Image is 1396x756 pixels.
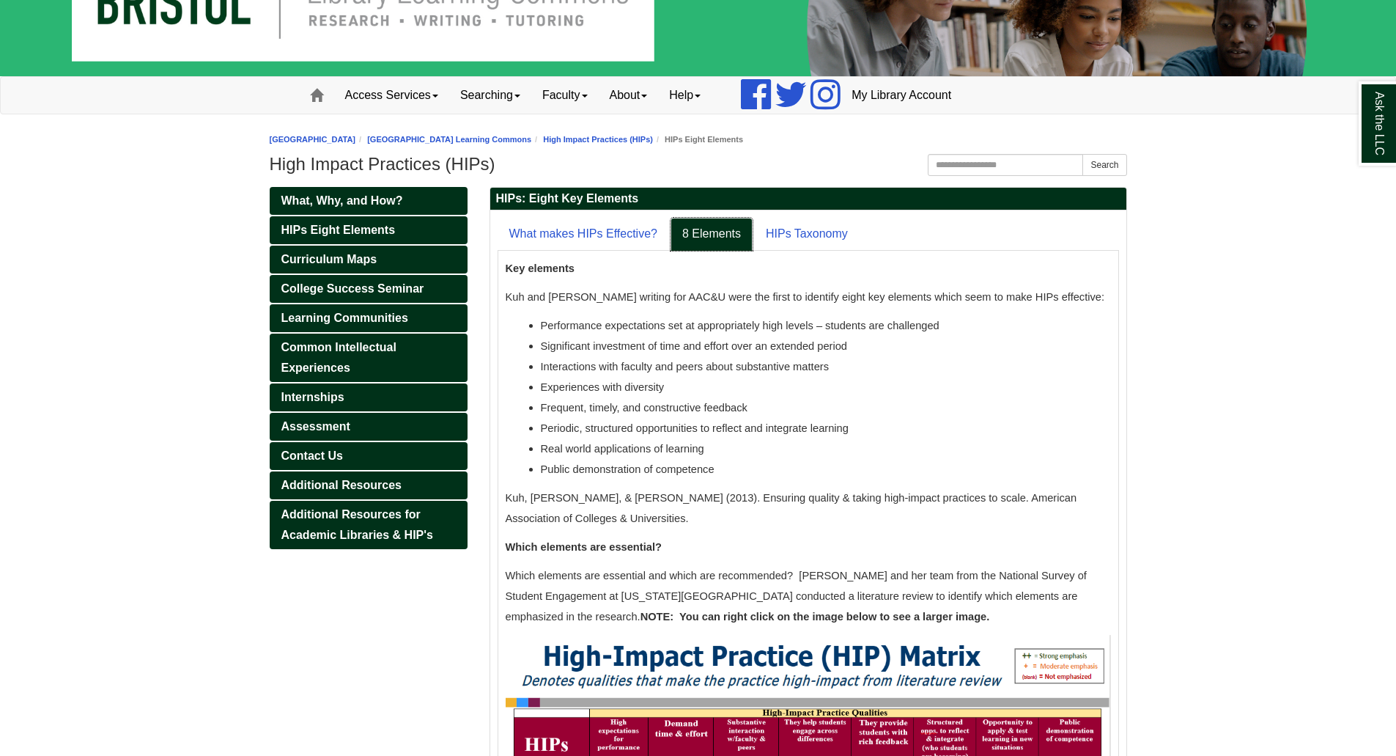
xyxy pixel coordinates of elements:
[543,135,653,144] a: High Impact Practices (HIPs)
[1082,154,1126,176] button: Search
[754,218,860,251] a: HIPs Taxonomy
[281,420,350,433] span: Assessment
[281,449,343,462] span: Contact Us
[270,187,468,215] a: What, Why, and How?
[270,154,1127,175] h1: High Impact Practices (HIPs)
[449,77,531,114] a: Searching
[281,224,396,236] span: HIPs Eight Elements
[270,133,1127,147] nav: breadcrumb
[281,479,402,491] span: Additional Resources
[281,341,396,374] span: Common Intellectual Experiences
[531,77,599,114] a: Faculty
[270,383,468,411] a: Internships
[270,187,468,549] div: Guide Pages
[506,263,575,274] b: Key elements
[658,77,712,114] a: Help
[653,133,743,147] li: HIPs Eight Elements
[270,246,468,274] a: Curriculum Maps
[367,135,531,144] a: [GEOGRAPHIC_DATA] Learning Commons
[541,381,665,393] span: Experiences with diversity
[640,611,990,623] strong: NOTE: You can right click on the image below to see a larger image.
[541,463,714,475] span: Public demonstration of competence
[281,253,377,265] span: Curriculum Maps
[281,312,408,324] span: Learning Communities
[541,320,939,331] span: Performance expectations set at appropriately high levels – students are challenged
[541,443,704,455] span: Real world applications of learning
[281,508,433,541] span: Additional Resources for Academic Libraries & HIP's
[270,413,468,441] a: Assessment
[281,194,403,207] span: What, Why, and How?
[541,402,747,414] span: Frequent, timely, and constructive feedback
[270,135,356,144] a: [GEOGRAPHIC_DATA]
[270,216,468,244] a: HIPs Eight Elements
[841,77,962,114] a: My Library Account
[270,501,468,549] a: Additional Resources for Academic Libraries & HIP's
[506,492,1077,524] span: Kuh, [PERSON_NAME], & [PERSON_NAME] (2013). Ensuring quality & taking high-impact practices to sc...
[270,334,468,382] a: Common Intellectual Experiences
[506,541,662,553] b: Which elements are essential?
[498,218,669,251] a: What makes HIPs Effective?
[506,570,1087,623] span: Which elements are essential and which are recommended? [PERSON_NAME] and her team from the Natio...
[270,275,468,303] a: College Success Seminar
[599,77,659,114] a: About
[506,291,1105,303] span: Kuh and [PERSON_NAME] writing for AAC&U were the first to identify eight key elements which seem ...
[490,188,1126,210] h2: HIPs: Eight Key Elements
[541,422,849,434] span: Periodic, structured opportunities to reflect and integrate learning
[270,442,468,470] a: Contact Us
[270,304,468,332] a: Learning Communities
[270,471,468,499] a: Additional Resources
[281,282,424,295] span: College Success Seminar
[334,77,449,114] a: Access Services
[671,218,753,251] a: 8 Elements
[541,361,830,373] span: Interactions with faculty and peers about substantive matters
[541,340,848,352] span: Significant investment of time and effort over an extended period
[281,391,344,403] span: Internships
